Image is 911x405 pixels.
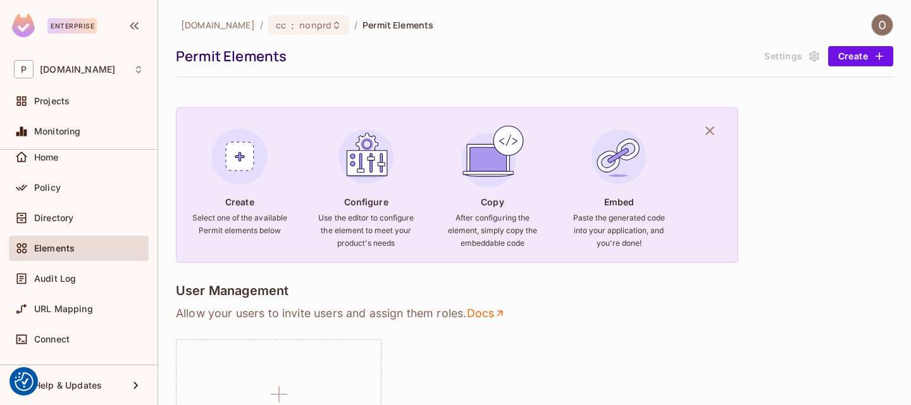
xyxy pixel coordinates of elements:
h6: After configuring the element, simply copy the embeddable code [444,212,540,250]
li: / [260,19,263,31]
img: Configure Element [332,123,400,191]
a: Docs [466,306,506,321]
span: Workspace: pluto.tv [40,64,115,75]
img: Revisit consent button [15,372,34,391]
h4: Create [225,196,254,208]
h4: Configure [344,196,388,208]
span: nonprd [299,19,332,31]
span: Permit Elements [363,19,433,31]
li: / [354,19,357,31]
span: Elements [34,243,75,253]
h4: User Management [176,283,288,298]
img: Oleksii Polianskyi [872,15,893,35]
span: Connect [34,334,70,344]
span: Audit Log [34,274,76,284]
span: cc [276,19,286,31]
span: : [290,20,295,30]
button: Settings [759,46,822,66]
span: Monitoring [34,126,81,136]
h6: Paste the generated code into your application, and you're done! [571,212,667,250]
img: SReyMgAAAABJRU5ErkJggg== [12,14,35,37]
span: Policy [34,183,61,193]
span: Help & Updates [34,380,102,390]
span: Projects [34,96,70,106]
p: Allow your users to invite users and assign them roles . [176,306,893,321]
span: Home [34,152,59,162]
img: Copy Element [458,123,526,191]
div: Enterprise [47,18,97,33]
span: Directory [34,213,73,223]
h4: Embed [604,196,635,208]
span: P [14,60,34,78]
h6: Select one of the available Permit elements below [192,212,288,237]
div: Permit Elements [176,47,753,66]
span: the active workspace [181,19,255,31]
button: Consent Preferences [15,372,34,391]
h6: Use the editor to configure the element to meet your product's needs [318,212,414,250]
h4: Copy [481,196,504,208]
img: Embed Element [585,123,653,191]
span: URL Mapping [34,304,93,314]
button: Create [828,46,893,66]
img: Create Element [206,123,274,191]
